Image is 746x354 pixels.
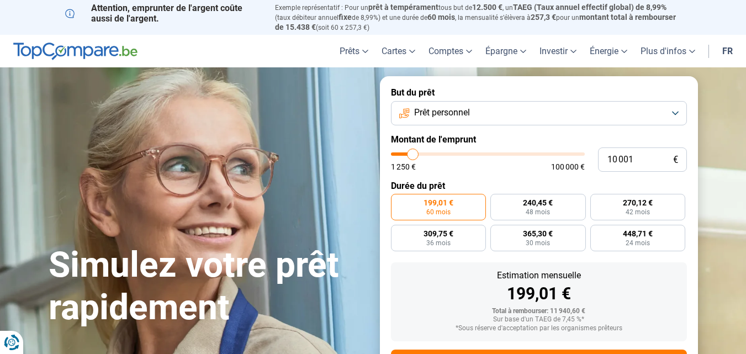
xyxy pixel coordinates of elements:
span: 42 mois [626,209,650,215]
span: 448,71 € [623,230,653,237]
div: *Sous réserve d'acceptation par les organismes prêteurs [400,325,678,332]
span: € [673,155,678,165]
div: 199,01 € [400,286,678,302]
span: 60 mois [427,13,455,22]
span: 12.500 € [472,3,502,12]
button: Prêt personnel [391,101,687,125]
a: Épargne [479,35,533,67]
h1: Simulez votre prêt rapidement [49,244,367,329]
span: 270,12 € [623,199,653,207]
span: 36 mois [426,240,451,246]
a: Prêts [333,35,375,67]
span: montant total à rembourser de 15.438 € [275,13,676,31]
span: TAEG (Taux annuel effectif global) de 8,99% [513,3,666,12]
a: Comptes [422,35,479,67]
a: fr [716,35,739,67]
span: 24 mois [626,240,650,246]
span: 1 250 € [391,163,416,171]
span: 365,30 € [523,230,553,237]
span: 30 mois [526,240,550,246]
span: fixe [338,13,352,22]
div: Estimation mensuelle [400,271,678,280]
img: TopCompare [13,43,137,60]
span: 240,45 € [523,199,553,207]
span: prêt à tempérament [368,3,438,12]
span: Prêt personnel [414,107,470,119]
span: 309,75 € [424,230,453,237]
span: 48 mois [526,209,550,215]
a: Énergie [583,35,634,67]
a: Cartes [375,35,422,67]
span: 257,3 € [531,13,556,22]
p: Exemple représentatif : Pour un tous but de , un (taux débiteur annuel de 8,99%) et une durée de ... [275,3,681,32]
a: Investir [533,35,583,67]
span: 100 000 € [551,163,585,171]
div: Total à rembourser: 11 940,60 € [400,308,678,315]
p: Attention, emprunter de l'argent coûte aussi de l'argent. [65,3,262,24]
div: Sur base d'un TAEG de 7,45 %* [400,316,678,324]
label: But du prêt [391,87,687,98]
a: Plus d'infos [634,35,702,67]
span: 199,01 € [424,199,453,207]
label: Montant de l'emprunt [391,134,687,145]
span: 60 mois [426,209,451,215]
label: Durée du prêt [391,181,687,191]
